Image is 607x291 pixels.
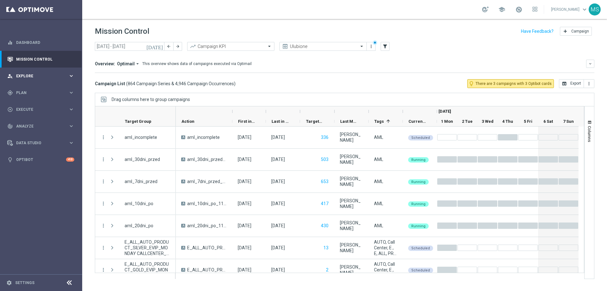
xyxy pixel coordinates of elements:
[7,151,74,168] div: Optibot
[560,27,592,36] button: add Campaign
[68,123,74,129] i: keyboard_arrow_right
[374,119,384,124] span: Tags
[112,97,190,102] div: Row Groups
[411,202,426,206] span: Running
[187,42,274,51] ng-select: Campaign KPI
[101,179,106,184] i: more_vert
[589,3,601,15] div: MS
[524,119,532,124] span: 5 Fri
[101,201,106,206] button: more_vert
[7,57,75,62] div: Mission Control
[125,134,157,140] span: aml_incomplete
[16,108,68,111] span: Execute
[469,81,474,86] i: lightbulb_outline
[101,134,106,140] button: more_vert
[101,245,106,251] i: more_vert
[325,266,329,274] button: 2
[408,179,429,185] colored-tag: Running
[411,180,426,184] span: Running
[438,109,451,114] span: [DATE]
[238,119,255,124] span: First in Range
[543,119,553,124] span: 6 Sat
[320,178,329,186] button: 653
[374,239,397,256] span: AUTO, Call Center, E , E, ALL, PRODUCT, EVIP
[271,223,285,229] div: 07 Sep 2025, Sunday
[369,44,374,49] i: more_vert
[146,44,163,49] i: [DATE]
[101,223,106,229] button: more_vert
[112,97,190,102] span: Drag columns here to group campaigns
[271,157,285,162] div: 07 Sep 2025, Sunday
[125,223,153,229] span: aml_20dni_po
[187,134,220,140] span: aml_incomplete
[7,34,74,51] div: Dashboard
[68,106,74,112] i: keyboard_arrow_right
[7,157,75,162] div: lightbulb Optibot +10
[68,90,74,96] i: keyboard_arrow_right
[15,281,34,285] a: Settings
[145,42,164,51] button: [DATE]
[7,123,68,129] div: Analyze
[271,179,285,184] div: 07 Sep 2025, Sunday
[7,107,68,112] div: Execute
[408,119,426,124] span: Current Status
[125,157,160,162] span: aml_30dni_przed
[7,51,74,68] div: Mission Control
[571,29,589,33] span: Campaign
[181,119,194,124] span: Action
[181,268,185,272] span: A
[340,119,358,124] span: Last Modified By
[563,119,574,124] span: 7 Sun
[181,224,185,228] span: A
[238,157,251,162] div: 01 Sep 2025, Monday
[101,157,106,162] button: more_vert
[238,223,251,229] div: 01 Sep 2025, Monday
[7,40,75,45] div: equalizer Dashboard
[7,124,75,129] div: track_changes Analyze keyboard_arrow_right
[125,201,153,206] span: aml_10dni_po
[340,242,363,253] div: Krystian Potoczny
[7,74,75,79] div: person_search Explore keyboard_arrow_right
[408,201,429,207] colored-tag: Running
[95,81,236,86] h3: Campaign List
[521,29,554,33] input: Have Feedback?
[125,119,151,124] span: Target Group
[7,107,13,112] i: play_circle_outline
[320,134,329,141] button: 336
[7,90,75,95] div: gps_fixed Plan keyboard_arrow_right
[374,201,383,206] span: AML
[187,201,227,206] span: aml_10dni_po_1124
[475,81,552,86] span: There are 3 campaigns with 3 Optibot cards
[320,156,329,163] button: 503
[559,81,594,86] multiple-options-button: Export to CSV
[271,134,285,140] div: 04 Sep 2025, Thursday
[7,73,68,79] div: Explore
[175,44,180,49] i: arrow_forward
[282,43,288,50] i: preview
[373,40,377,45] div: There are unsaved changes
[7,73,13,79] i: person_search
[95,27,149,36] h1: Mission Control
[238,267,251,273] div: 01 Sep 2025, Monday
[187,179,227,184] span: aml_7dni_przed_1124
[125,261,170,278] span: E_ALL_AUTO_PRODUCT_GOLD_EVIP_MONDAY CALLCENTER_WEEKLY
[482,119,494,124] span: 3 Wed
[408,267,433,273] colored-tag: Scheduled
[187,223,227,229] span: aml_20dni_po_1124
[374,179,383,184] span: AML
[411,268,430,272] span: Scheduled
[320,222,329,230] button: 430
[586,60,594,68] button: keyboard_arrow_down
[7,157,13,163] i: lightbulb
[320,200,329,208] button: 417
[181,135,185,139] span: A
[234,81,236,86] span: )
[7,40,13,45] i: equalizer
[374,261,397,278] span: AUTO, Call Center, E , E, ALL, PRODUCT, EVIP
[279,42,367,51] ng-select: Ulubione
[187,267,227,273] span: E_ALL_AUTO_PRODUCT_GOLD_EVIP_MONDAY CALLCENTER_WEEKLY
[408,245,433,251] colored-tag: Scheduled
